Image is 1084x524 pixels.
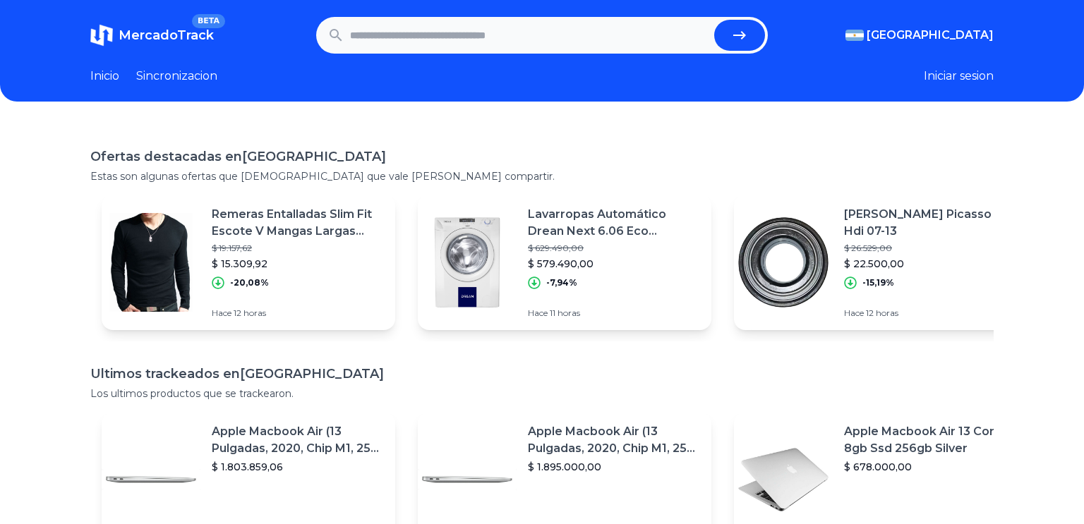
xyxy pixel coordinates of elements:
[844,460,1016,474] p: $ 678.000,00
[528,307,700,319] p: Hace 11 horas
[862,277,894,288] p: -15,19%
[90,24,214,47] a: MercadoTrackBETA
[212,243,384,254] p: $ 19.157,62
[845,27,994,44] button: [GEOGRAPHIC_DATA]
[867,27,994,44] span: [GEOGRAPHIC_DATA]
[90,24,113,47] img: MercadoTrack
[528,460,700,474] p: $ 1.895.000,00
[546,277,577,288] p: -7,94%
[528,257,700,271] p: $ 579.490,00
[418,195,711,330] a: Featured imageLavarropas Automático Drean Next 6.06 Eco [PERSON_NAME] 6kg 220 v$ 629.490,00$ 579....
[212,257,384,271] p: $ 15.309,92
[734,195,1028,330] a: Featured image[PERSON_NAME] Picasso 2.0 Hdi 07-13$ 26.529,00$ 22.500,00-15,19%Hace 12 horas
[845,30,864,41] img: Argentina
[844,257,1016,271] p: $ 22.500,00
[136,68,217,85] a: Sincronizacion
[418,213,517,312] img: Featured image
[528,243,700,254] p: $ 629.490,00
[102,195,395,330] a: Featured imageRemeras Entalladas Slim Fit Escote V Mangas Largas Algodon$ 19.157,62$ 15.309,92-20...
[230,277,269,288] p: -20,08%
[90,147,994,166] h1: Ofertas destacadas en [GEOGRAPHIC_DATA]
[844,243,1016,254] p: $ 26.529,00
[102,213,200,312] img: Featured image
[844,307,1016,319] p: Hace 12 horas
[734,213,833,312] img: Featured image
[119,28,214,43] span: MercadoTrack
[192,14,225,28] span: BETA
[528,423,700,457] p: Apple Macbook Air (13 Pulgadas, 2020, Chip M1, 256 Gb De Ssd, 8 Gb De Ram) - Plata
[212,460,384,474] p: $ 1.803.859,06
[924,68,994,85] button: Iniciar sesion
[844,423,1016,457] p: Apple Macbook Air 13 Core I5 8gb Ssd 256gb Silver
[90,386,994,401] p: Los ultimos productos que se trackearon.
[212,423,384,457] p: Apple Macbook Air (13 Pulgadas, 2020, Chip M1, 256 Gb De Ssd, 8 Gb De Ram) - Plata
[844,206,1016,240] p: [PERSON_NAME] Picasso 2.0 Hdi 07-13
[90,68,119,85] a: Inicio
[90,169,994,183] p: Estas son algunas ofertas que [DEMOGRAPHIC_DATA] que vale [PERSON_NAME] compartir.
[528,206,700,240] p: Lavarropas Automático Drean Next 6.06 Eco [PERSON_NAME] 6kg 220 v
[212,206,384,240] p: Remeras Entalladas Slim Fit Escote V Mangas Largas Algodon
[212,307,384,319] p: Hace 12 horas
[90,364,994,384] h1: Ultimos trackeados en [GEOGRAPHIC_DATA]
